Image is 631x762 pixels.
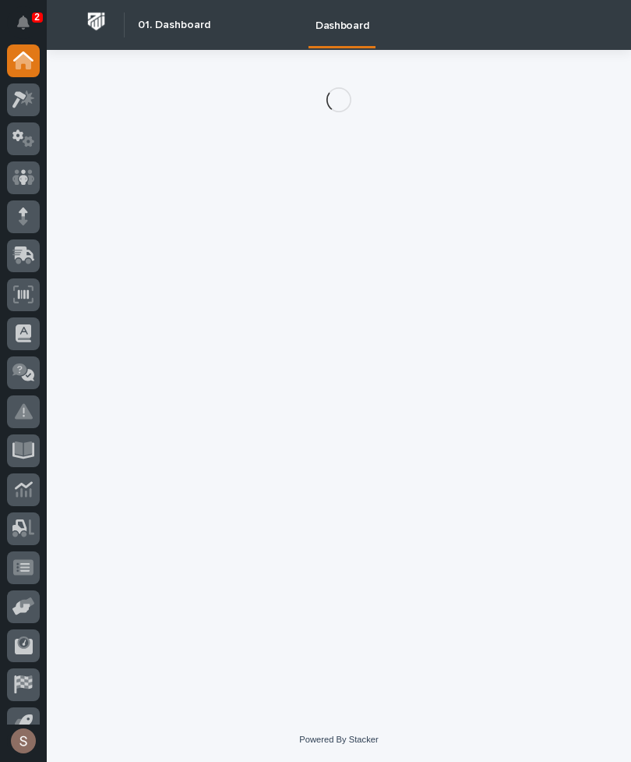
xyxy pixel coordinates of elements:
button: Notifications [7,6,40,39]
img: Workspace Logo [82,7,111,36]
h2: 01. Dashboard [138,16,210,34]
button: users-avatar [7,725,40,757]
div: Notifications2 [19,16,40,41]
a: Powered By Stacker [299,735,378,744]
p: 2 [34,12,40,23]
